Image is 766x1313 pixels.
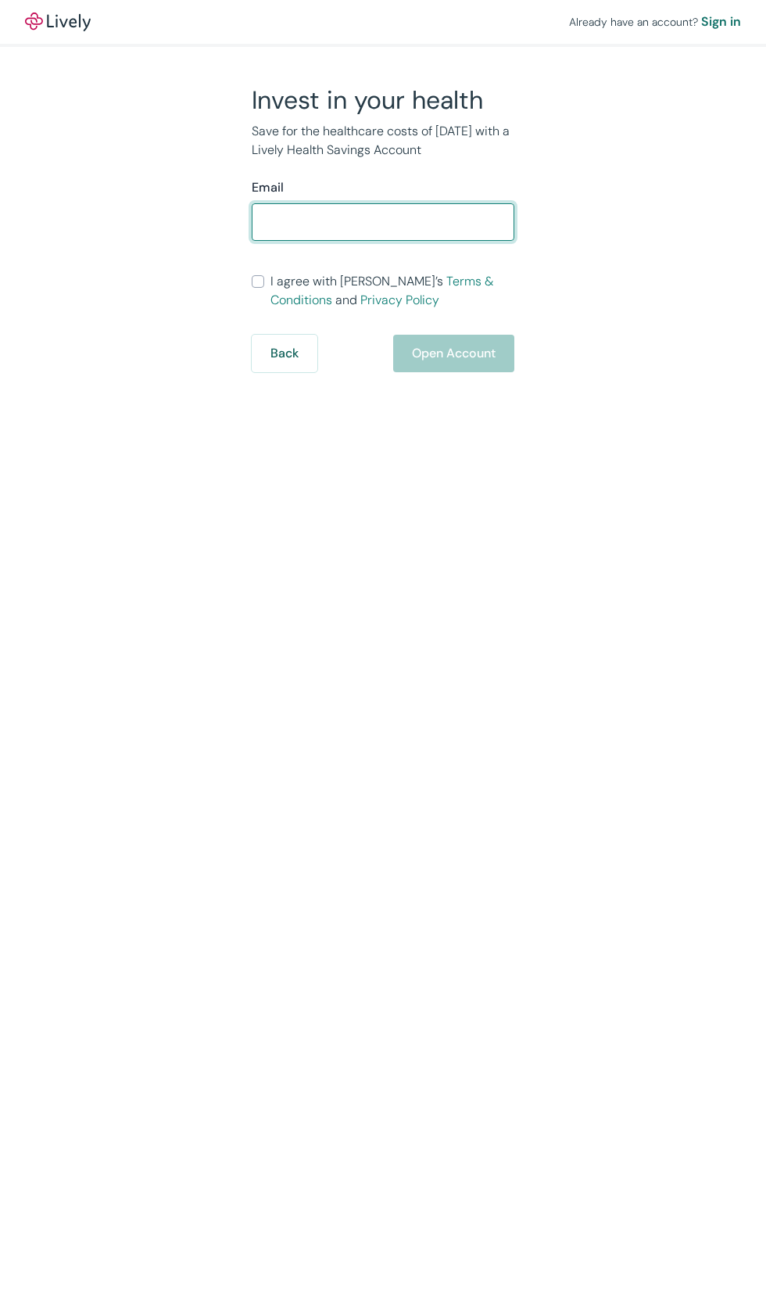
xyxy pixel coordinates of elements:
[252,122,514,160] p: Save for the healthcare costs of [DATE] with a Lively Health Savings Account
[270,272,514,310] span: I agree with [PERSON_NAME]’s and
[25,13,91,31] img: Lively
[360,292,439,308] a: Privacy Policy
[252,178,284,197] label: Email
[25,13,91,31] a: LivelyLively
[569,13,741,31] div: Already have an account?
[701,13,741,31] a: Sign in
[252,84,514,116] h2: Invest in your health
[252,335,317,372] button: Back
